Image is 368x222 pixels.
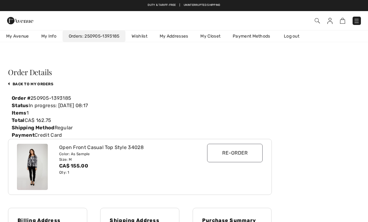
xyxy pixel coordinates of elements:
[8,117,272,124] div: CA$ 162.75
[327,18,333,24] img: My Info
[12,131,35,139] label: Payment
[59,144,199,151] div: Open Front Casual Top Style 34028
[125,30,153,42] a: Wishlist
[59,157,199,162] div: Size: M
[59,151,199,157] div: Color: As Sample
[8,131,272,139] div: Credit Card
[278,30,312,42] a: Log out
[194,30,227,42] a: My Closet
[12,95,31,102] label: Order #
[8,102,272,109] div: In progress: [DATE] 08:17
[7,14,33,27] img: 1ère Avenue
[227,30,276,42] a: Payment Methods
[8,124,272,131] div: Regular
[8,82,53,86] a: back to My Orders
[12,124,55,131] label: Shipping Method
[207,144,263,162] input: Re-order
[148,3,220,6] a: Duty & tariff-free | Uninterrupted shipping
[354,18,360,24] img: Menu
[17,144,48,190] img: compli-k-tops-as-sample_34028_1_8d98_search.jpg
[12,102,29,109] label: Status
[8,95,272,102] div: 250905-1393185
[8,109,272,117] div: 1
[8,68,272,76] h3: Order Details
[153,30,194,42] a: My Addresses
[12,117,25,124] label: Total
[7,17,33,23] a: 1ère Avenue
[315,18,320,23] img: Search
[59,170,199,175] div: Qty: 1
[340,18,345,24] img: Shopping Bag
[59,162,199,170] div: CA$ 155.00
[82,34,120,39] a: 250905-1393185
[63,30,126,42] a: Orders
[35,30,63,42] a: My Info
[12,109,27,117] label: Items
[6,34,29,39] span: My Avenue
